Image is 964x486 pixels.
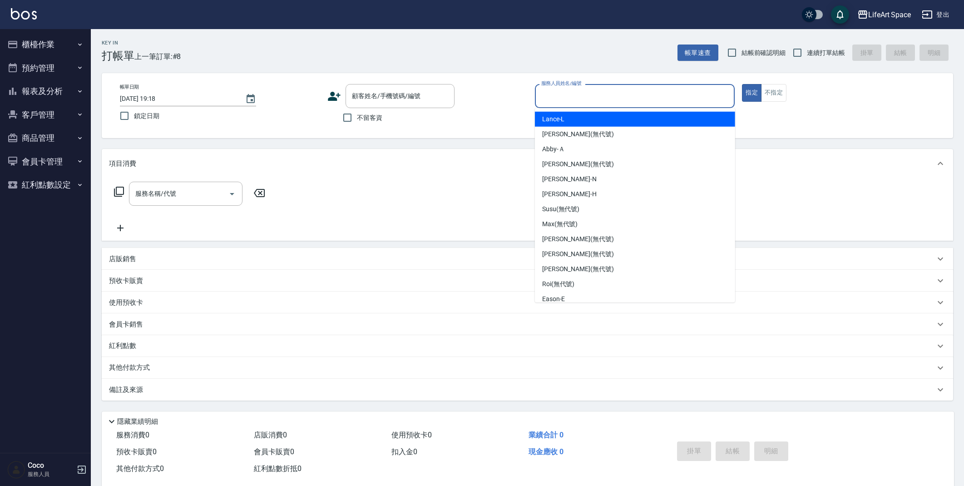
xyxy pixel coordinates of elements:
[529,431,564,439] span: 業績合計 0
[677,45,718,61] button: 帳單速查
[391,431,432,439] span: 使用預收卡 0
[4,126,87,150] button: 商品管理
[109,276,143,286] p: 預收卡販賣
[116,464,164,473] span: 其他付款方式 0
[109,341,141,351] p: 紅利點數
[542,204,580,214] span: Susu (無代號)
[542,129,614,139] span: [PERSON_NAME] (無代號)
[120,84,139,90] label: 帳單日期
[240,88,262,110] button: Choose date, selected date is 2025-10-13
[134,51,181,62] span: 上一筆訂單:#8
[868,9,911,20] div: LifeArt Space
[109,298,143,307] p: 使用預收卡
[542,189,597,199] span: [PERSON_NAME] -H
[254,431,287,439] span: 店販消費 0
[116,431,149,439] span: 服務消費 0
[102,335,953,357] div: 紅利點數
[254,464,302,473] span: 紅利點數折抵 0
[4,33,87,56] button: 櫃檯作業
[742,84,761,102] button: 指定
[4,173,87,197] button: 紅利點數設定
[4,79,87,103] button: 報表及分析
[542,144,565,154] span: Abby -Ａ
[102,357,953,379] div: 其他付款方式
[109,159,136,169] p: 項目消費
[102,248,953,270] div: 店販銷售
[542,294,565,304] span: Eason -E
[109,254,136,264] p: 店販銷售
[28,461,74,470] h5: Coco
[541,80,581,87] label: 服務人員姓名/編號
[918,6,953,23] button: 登出
[542,264,614,274] span: [PERSON_NAME] (無代號)
[807,48,845,58] span: 連續打單結帳
[102,40,134,46] h2: Key In
[117,417,158,426] p: 隱藏業績明細
[120,91,236,106] input: YYYY/MM/DD hh:mm
[831,5,849,24] button: save
[109,385,143,395] p: 備註及來源
[542,279,575,289] span: Roi (無代號)
[742,48,786,58] span: 結帳前確認明細
[102,292,953,313] div: 使用預收卡
[102,313,953,335] div: 會員卡銷售
[761,84,786,102] button: 不指定
[529,447,564,456] span: 現金應收 0
[134,111,159,121] span: 鎖定日期
[542,159,614,169] span: [PERSON_NAME] (無代號)
[109,320,143,329] p: 會員卡銷售
[542,114,565,124] span: Lance -L
[4,56,87,80] button: 預約管理
[4,150,87,174] button: 會員卡管理
[542,174,597,184] span: [PERSON_NAME] -N
[542,249,614,259] span: [PERSON_NAME] (無代號)
[225,187,239,201] button: Open
[391,447,417,456] span: 扣入金 0
[542,234,614,244] span: [PERSON_NAME] (無代號)
[102,149,953,178] div: 項目消費
[854,5,915,24] button: LifeArt Space
[357,113,382,123] span: 不留客資
[11,8,37,20] img: Logo
[4,103,87,127] button: 客戶管理
[102,50,134,62] h3: 打帳單
[109,363,154,373] p: 其他付款方式
[542,219,578,229] span: Max (無代號)
[7,461,25,479] img: Person
[116,447,157,456] span: 預收卡販賣 0
[254,447,294,456] span: 會員卡販賣 0
[102,379,953,401] div: 備註及來源
[102,270,953,292] div: 預收卡販賣
[28,470,74,478] p: 服務人員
